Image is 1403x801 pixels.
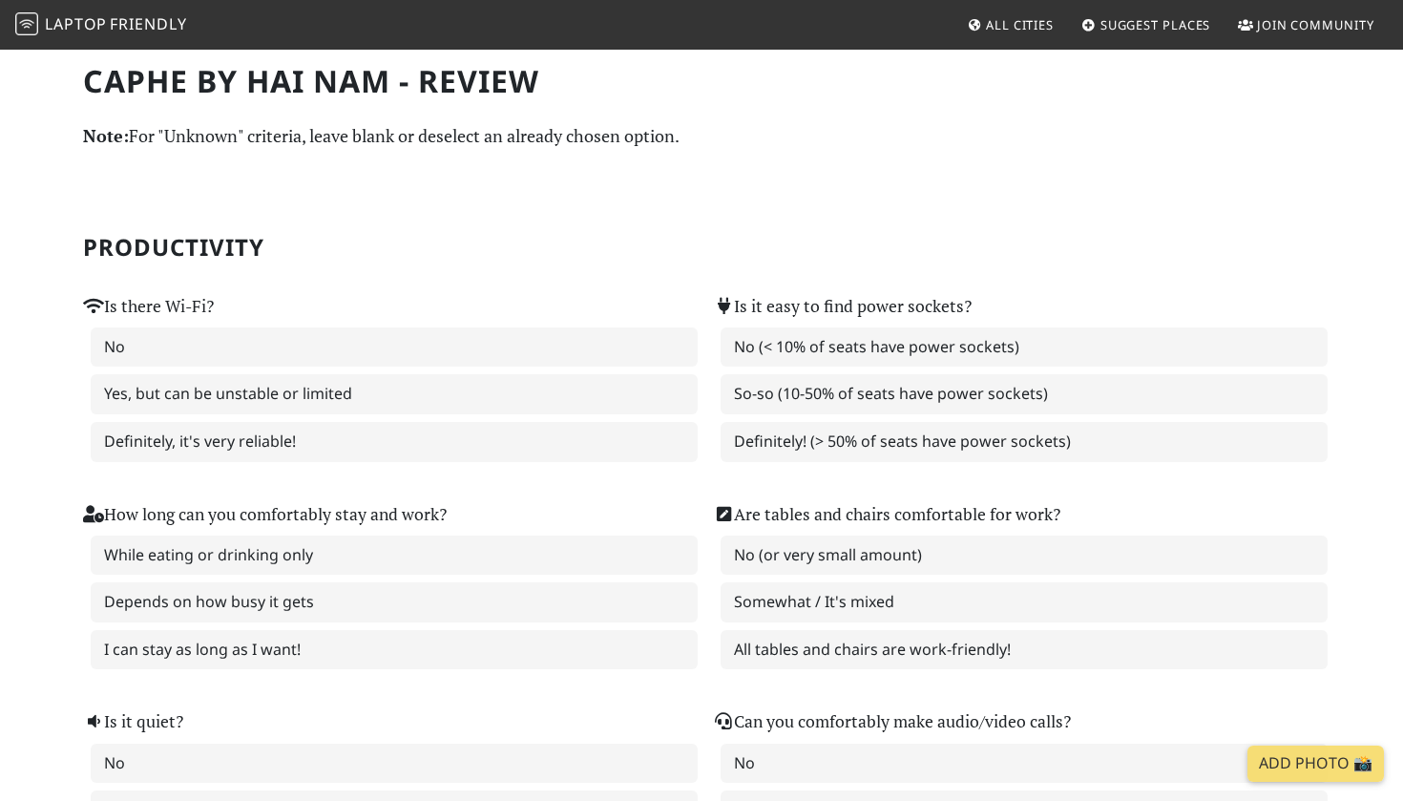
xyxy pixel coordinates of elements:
a: All Cities [959,8,1061,42]
label: No (< 10% of seats have power sockets) [721,327,1328,368]
label: All tables and chairs are work-friendly! [721,630,1328,670]
a: LaptopFriendly LaptopFriendly [15,9,187,42]
label: I can stay as long as I want! [91,630,698,670]
img: LaptopFriendly [15,12,38,35]
label: Is it quiet? [83,708,183,735]
label: While eating or drinking only [91,536,698,576]
label: No [91,744,698,784]
label: Is there Wi-Fi? [83,293,214,320]
span: All Cities [986,16,1054,33]
strong: Note: [83,124,129,147]
label: No [91,327,698,368]
label: Is it easy to find power sockets? [713,293,972,320]
label: Somewhat / It's mixed [721,582,1328,622]
label: Are tables and chairs comfortable for work? [713,501,1060,528]
span: Suggest Places [1100,16,1211,33]
label: No (or very small amount) [721,536,1328,576]
label: Definitely! (> 50% of seats have power sockets) [721,422,1328,462]
span: Friendly [110,13,186,34]
p: For "Unknown" criteria, leave blank or deselect an already chosen option. [83,122,1320,150]
label: Yes, but can be unstable or limited [91,374,698,414]
a: Add Photo 📸 [1247,746,1384,782]
label: Can you comfortably make audio/video calls? [713,708,1071,735]
h1: Caphe by Hai Nam - Review [83,63,1320,99]
label: So-so (10-50% of seats have power sockets) [721,374,1328,414]
h2: Productivity [83,234,1320,262]
label: Depends on how busy it gets [91,582,698,622]
a: Join Community [1230,8,1382,42]
span: Join Community [1257,16,1374,33]
label: Definitely, it's very reliable! [91,422,698,462]
span: Laptop [45,13,107,34]
a: Suggest Places [1074,8,1219,42]
label: No [721,744,1328,784]
label: How long can you comfortably stay and work? [83,501,447,528]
